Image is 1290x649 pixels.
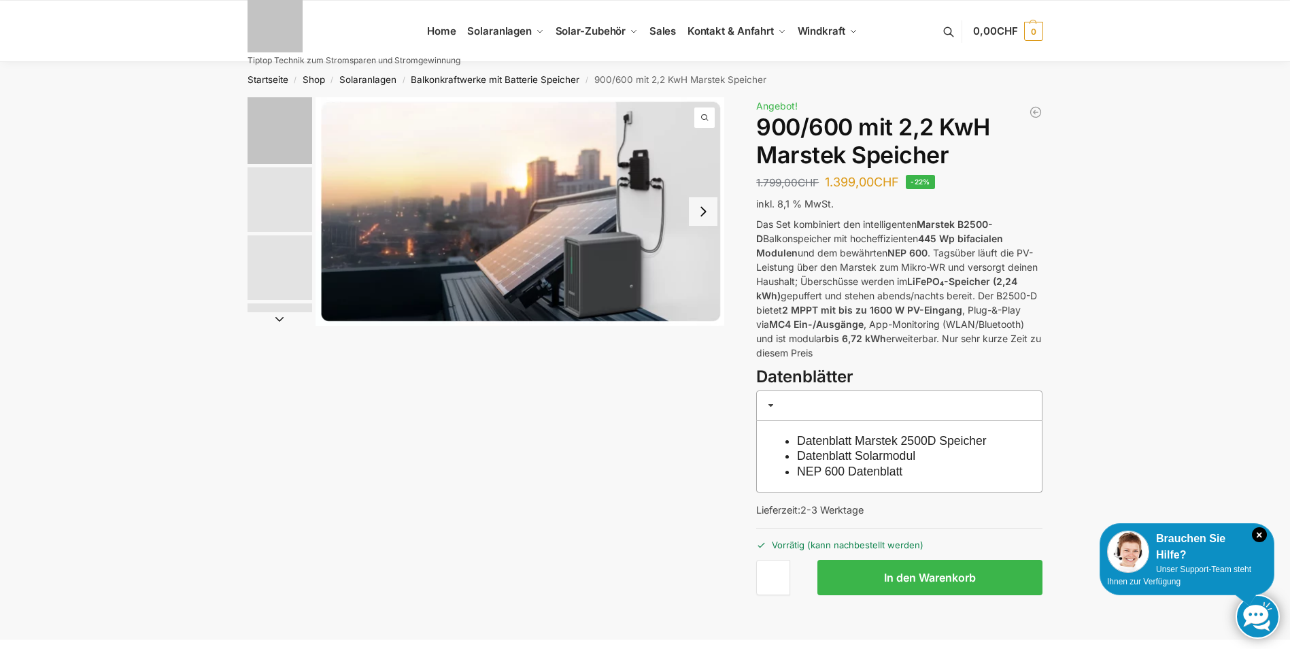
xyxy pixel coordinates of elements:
[244,301,312,369] li: 4 / 8
[316,97,725,326] a: Balkonkraftwerk mit Marstek Speicher5 1
[973,11,1042,52] a: 0,00CHF 0
[1029,105,1042,119] a: Steckerkraftwerk mit 8 KW Speicher und 8 Solarmodulen mit 3600 Watt
[756,198,834,210] span: inkl. 8,1 % MwSt.
[467,24,532,37] span: Solaranlagen
[303,74,325,85] a: Shop
[223,62,1067,97] nav: Breadcrumb
[643,1,681,62] a: Sales
[1107,565,1251,586] span: Unser Support-Team steht Ihnen zur Verfügung
[316,97,725,326] img: Balkonkraftwerk mit Marstek Speicher
[792,1,863,62] a: Windkraft
[248,235,312,300] img: Anschlusskabel-3meter_schweizer-stecker
[248,312,312,326] button: Next slide
[756,176,819,189] bdi: 1.799,00
[248,56,460,65] p: Tiptop Technik zum Stromsparen und Stromgewinnung
[825,175,899,189] bdi: 1.399,00
[797,465,902,478] a: NEP 600 Datenblatt
[756,114,1042,169] h1: 900/600 mit 2,2 KwH Marstek Speicher
[800,504,864,516] span: 2-3 Werktage
[248,97,312,164] img: Balkonkraftwerk mit Marstek Speicher
[756,100,798,112] span: Angebot!
[874,175,899,189] span: CHF
[1252,527,1267,542] i: Schließen
[689,197,717,226] button: Next slide
[411,74,579,85] a: Balkonkraftwerke mit Batterie Speicher
[906,175,935,189] span: -22%
[797,449,915,463] a: Datenblatt Solarmodul
[1024,22,1043,41] span: 0
[288,75,303,86] span: /
[396,75,411,86] span: /
[549,1,643,62] a: Solar-Zubehör
[649,24,677,37] span: Sales
[782,304,962,316] strong: 2 MPPT mit bis zu 1600 W PV-Eingang
[681,1,792,62] a: Kontakt & Anfahrt
[244,165,312,233] li: 2 / 8
[756,365,1042,389] h3: Datenblätter
[887,247,928,259] strong: NEP 600
[325,75,339,86] span: /
[248,303,312,368] img: ChatGPT Image 29. März 2025, 12_41_06
[973,24,1017,37] span: 0,00
[248,74,288,85] a: Startseite
[244,97,312,165] li: 1 / 8
[248,167,312,232] img: Marstek Balkonkraftwerk
[339,74,396,85] a: Solaranlagen
[1107,531,1149,573] img: Customer service
[756,560,790,595] input: Produktmenge
[997,24,1018,37] span: CHF
[756,504,864,516] span: Lieferzeit:
[825,333,886,344] strong: bis 6,72 kWh
[688,24,774,37] span: Kontakt & Anfahrt
[817,560,1042,595] button: In den Warenkorb
[797,434,987,448] a: Datenblatt Marstek 2500D Speicher
[244,233,312,301] li: 3 / 8
[579,75,594,86] span: /
[316,97,725,326] li: 1 / 8
[798,176,819,189] span: CHF
[756,528,1042,552] p: Vorrätig (kann nachbestellt werden)
[769,318,864,330] strong: MC4 Ein-/Ausgänge
[462,1,549,62] a: Solaranlagen
[1107,531,1267,563] div: Brauchen Sie Hilfe?
[798,24,845,37] span: Windkraft
[756,217,1042,360] p: Das Set kombiniert den intelligenten Balkonspeicher mit hocheffizienten und dem bewährten . Tagsü...
[556,24,626,37] span: Solar-Zubehör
